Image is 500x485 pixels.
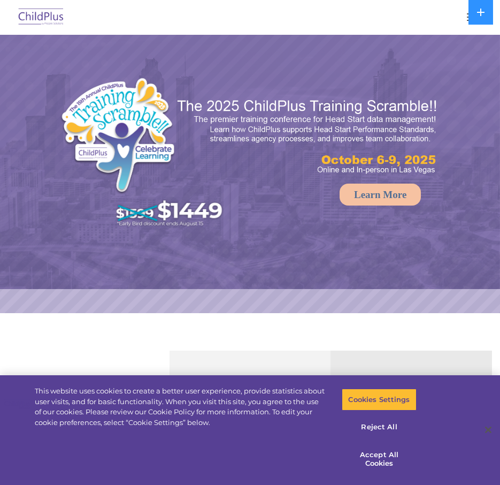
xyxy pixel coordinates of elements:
[476,418,500,442] button: Close
[340,184,421,206] a: Learn More
[35,386,327,428] div: This website uses cookies to create a better user experience, provide statistics about user visit...
[342,444,417,474] button: Accept All Cookies
[342,416,417,438] button: Reject All
[16,5,66,30] img: ChildPlus by Procare Solutions
[342,389,417,411] button: Cookies Settings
